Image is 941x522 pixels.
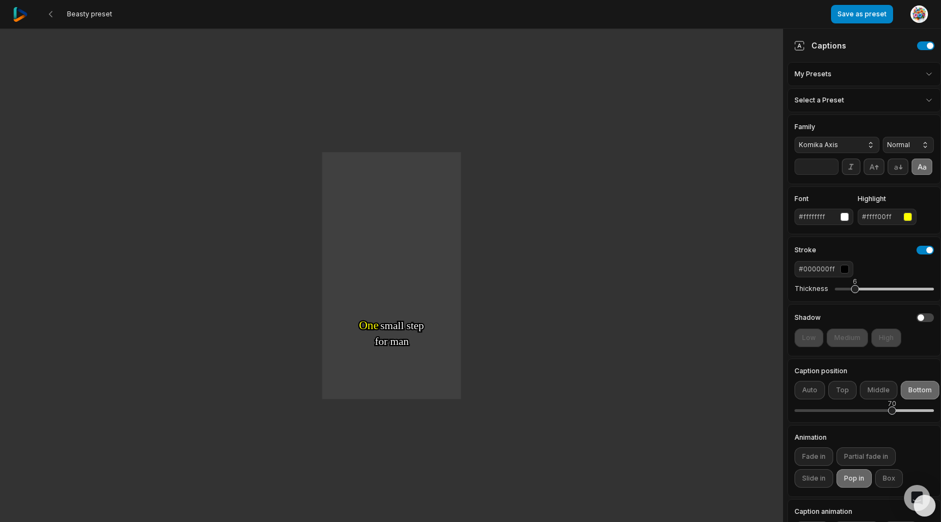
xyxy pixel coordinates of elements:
button: Save as preset [831,5,893,23]
button: Pop in [836,469,872,488]
div: 70 [888,399,896,409]
div: 6 [853,277,857,287]
button: Normal [883,137,934,153]
button: #ffffffff [795,209,853,225]
button: Low [795,329,823,347]
button: Slide in [795,469,833,488]
button: #000000ff [795,261,853,277]
label: Highlight [858,196,916,202]
div: #000000ff [799,264,836,274]
div: Captions [794,40,846,51]
div: Select a Preset [787,88,941,112]
h4: Stroke [795,247,816,253]
label: Caption animation [795,508,934,515]
button: Middle [860,381,897,399]
button: Komika Axis [795,137,879,153]
span: Komika Axis [799,140,858,150]
button: #ffff00ff [858,209,916,225]
label: Font [795,196,853,202]
button: Partial fade in [836,447,896,466]
div: Open Intercom Messenger [904,485,930,511]
button: High [871,329,901,347]
div: #ffff00ff [862,212,899,222]
button: Box [875,469,903,488]
button: Fade in [795,447,833,466]
button: Top [828,381,857,399]
label: Caption position [795,368,934,374]
div: My Presets [787,62,941,86]
label: Family [795,124,879,130]
label: Animation [795,434,934,441]
label: Thickness [795,284,828,293]
img: reap [13,7,28,22]
span: Beasty preset [67,10,112,19]
div: #ffffffff [799,212,836,222]
h4: Shadow [795,314,821,321]
span: Normal [887,140,912,150]
button: Auto [795,381,825,399]
button: Bottom [901,381,939,399]
button: Medium [827,329,868,347]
